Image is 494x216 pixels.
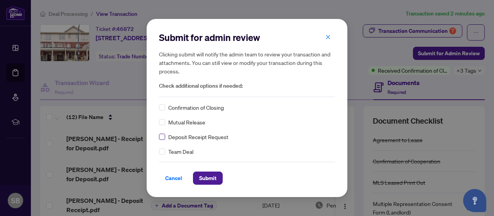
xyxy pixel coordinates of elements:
[168,118,205,126] span: Mutual Release
[159,82,335,90] span: Check additional options if needed:
[168,133,228,141] span: Deposit Receipt Request
[199,172,217,184] span: Submit
[165,172,182,184] span: Cancel
[168,147,193,156] span: Team Deal
[159,50,335,75] h5: Clicking submit will notify the admin team to review your transaction and attachments. You can st...
[159,31,335,44] h2: Submit for admin review
[325,34,331,40] span: close
[463,189,486,212] button: Open asap
[168,103,224,112] span: Confirmation of Closing
[193,172,223,185] button: Submit
[159,172,188,185] button: Cancel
